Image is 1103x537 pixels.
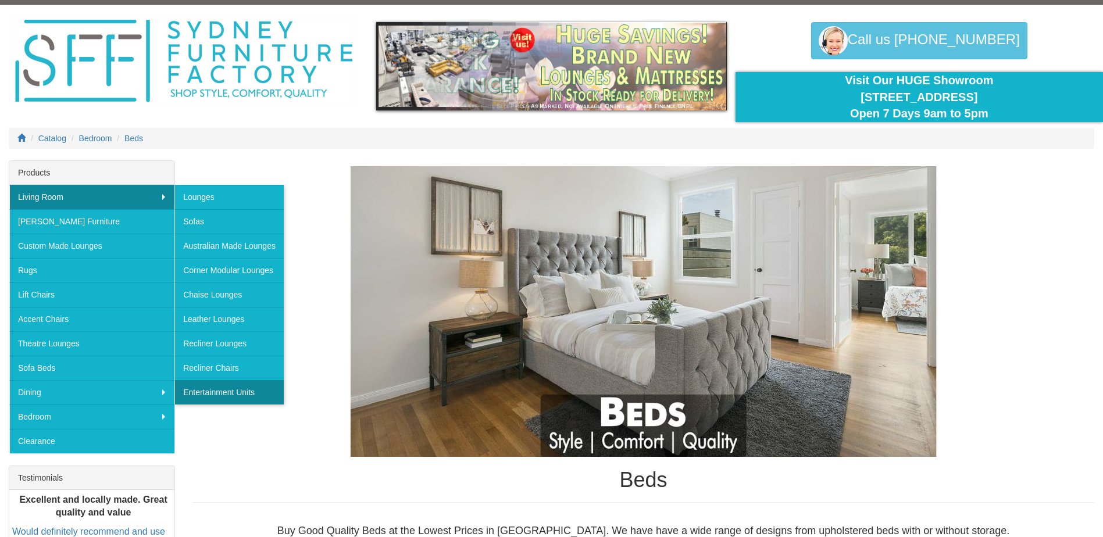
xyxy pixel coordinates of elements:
[174,307,284,331] a: Leather Lounges
[174,356,284,380] a: Recliner Chairs
[9,331,174,356] a: Theatre Lounges
[376,22,726,110] img: spring-sale.gif
[174,282,284,307] a: Chaise Lounges
[174,185,284,209] a: Lounges
[9,466,174,490] div: Testimonials
[174,331,284,356] a: Recliner Lounges
[9,258,174,282] a: Rugs
[19,495,167,518] b: Excellent and locally made. Great quality and value
[9,404,174,429] a: Bedroom
[9,185,174,209] a: Living Room
[9,16,358,106] img: Sydney Furniture Factory
[9,356,174,380] a: Sofa Beds
[9,161,174,185] div: Products
[9,209,174,234] a: [PERSON_NAME] Furniture
[9,307,174,331] a: Accent Chairs
[174,380,284,404] a: Entertainment Units
[79,134,112,143] a: Bedroom
[174,234,284,258] a: Australian Made Lounges
[9,282,174,307] a: Lift Chairs
[124,134,143,143] a: Beds
[174,258,284,282] a: Corner Modular Lounges
[174,209,284,234] a: Sofas
[9,234,174,258] a: Custom Made Lounges
[295,166,993,457] img: Beds
[38,134,66,143] a: Catalog
[9,429,174,453] a: Clearance
[192,468,1094,492] h1: Beds
[744,72,1094,122] div: Visit Our HUGE Showroom [STREET_ADDRESS] Open 7 Days 9am to 5pm
[9,380,174,404] a: Dining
